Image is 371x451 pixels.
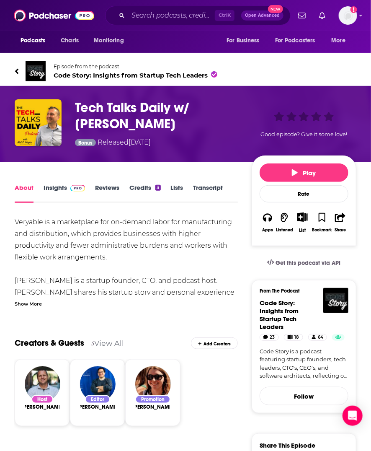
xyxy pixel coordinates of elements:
[94,35,124,47] span: Monitoring
[75,99,248,132] h1: Tech Talks Daily w/ Noah Labhart
[260,334,279,341] a: 23
[260,185,348,202] div: Rate
[85,395,110,404] div: Editor
[276,259,341,267] span: Get this podcast via API
[54,63,217,70] span: Episode from the podcast
[350,6,357,13] svg: Add a profile image
[94,339,124,347] a: View All
[316,8,329,23] a: Show notifications dropdown
[21,404,63,410] a: Noah Labhart
[292,169,316,177] span: Play
[88,33,134,49] button: open menu
[54,71,217,79] span: Code Story: Insights from Startup Tech Leaders
[135,366,171,402] img: Deanna Chapman
[335,228,346,233] div: Share
[77,404,119,410] a: George Mocharko
[15,33,56,49] button: open menu
[31,395,53,404] div: Host
[21,404,63,410] span: [PERSON_NAME]
[268,5,283,13] span: New
[270,33,327,49] button: open menu
[70,185,85,192] img: Podchaser Pro
[129,184,160,203] a: Credits3
[77,404,119,410] span: [PERSON_NAME]
[262,228,273,233] div: Apps
[15,184,33,203] a: About
[326,33,356,49] button: open menu
[276,228,293,233] div: Listened
[299,228,306,233] div: List
[15,99,62,146] img: Tech Talks Daily w/ Noah Labhart
[91,340,94,347] div: 3
[260,131,348,137] span: Good episode? Give it some love!
[308,334,327,341] a: 64
[25,366,60,402] img: Noah Labhart
[128,9,215,22] input: Search podcasts, credits, & more...
[294,207,312,238] div: Show More ButtonList
[260,207,276,238] button: Apps
[318,333,323,342] span: 64
[260,253,348,273] a: Get this podcast via API
[339,6,357,25] span: Logged in as kkitamorn
[44,184,85,203] a: InsightsPodchaser Pro
[260,163,348,182] button: Play
[260,299,299,331] a: Code Story: Insights from Startup Tech Leaders
[260,387,348,405] button: Follow
[79,140,93,145] span: Bonus
[155,185,160,191] div: 3
[14,8,94,23] img: Podchaser - Follow, Share and Rate Podcasts
[221,33,270,49] button: open menu
[15,61,356,81] a: Code Story: Insights from Startup Tech LeadersEpisode from the podcastCode Story: Insights from S...
[26,61,46,81] img: Code Story: Insights from Startup Tech Leaders
[312,207,332,238] button: Bookmark
[339,6,357,25] button: Show profile menu
[275,35,315,47] span: For Podcasters
[241,10,283,21] button: Open AdvancedNew
[193,184,223,203] a: Transcript
[270,333,275,342] span: 23
[276,207,294,238] button: Listened
[295,333,299,342] span: 18
[21,35,45,47] span: Podcasts
[260,288,342,294] h3: From The Podcast
[343,406,363,426] div: Open Intercom Messenger
[75,137,151,149] div: Released [DATE]
[215,10,234,21] span: Ctrl K
[95,184,119,203] a: Reviews
[323,288,348,313] img: Code Story: Insights from Startup Tech Leaders
[171,184,183,203] a: Lists
[105,6,291,25] div: Search podcasts, credits, & more...
[227,35,260,47] span: For Business
[294,213,311,222] button: Show More Button
[332,35,346,47] span: More
[339,6,357,25] img: User Profile
[135,395,170,404] div: Promotion
[132,404,174,410] a: Deanna Chapman
[132,404,174,410] span: [PERSON_NAME]
[332,207,348,238] button: Share
[80,366,116,402] img: George Mocharko
[295,8,309,23] a: Show notifications dropdown
[260,441,316,449] h3: Share This Episode
[61,35,79,47] span: Charts
[260,347,348,380] a: Code Story is a podcast featuring startup founders, tech leaders, CTO's, CEO's, and software arch...
[15,338,84,348] a: Creators & Guests
[284,334,303,341] a: 18
[245,13,280,18] span: Open Advanced
[55,33,84,49] a: Charts
[312,228,332,233] div: Bookmark
[191,337,238,349] div: Add Creators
